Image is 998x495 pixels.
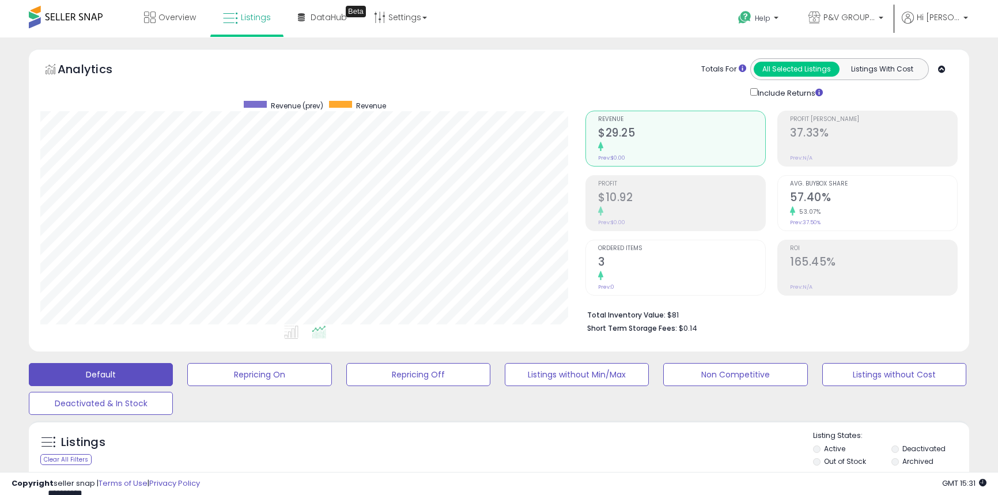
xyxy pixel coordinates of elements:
[795,207,821,216] small: 53.07%
[187,363,331,386] button: Repricing On
[598,191,765,206] h2: $10.92
[755,13,770,23] span: Help
[346,6,366,17] div: Tooltip anchor
[754,62,840,77] button: All Selected Listings
[598,126,765,142] h2: $29.25
[311,12,347,23] span: DataHub
[158,12,196,23] span: Overview
[813,430,969,441] p: Listing States:
[701,64,746,75] div: Totals For
[505,363,649,386] button: Listings without Min/Max
[823,12,875,23] span: P&V GROUP USA
[790,219,821,226] small: Prev: 37.50%
[902,456,933,466] label: Archived
[942,478,986,489] span: 2025-09-8 15:31 GMT
[346,363,490,386] button: Repricing Off
[902,12,968,37] a: Hi [PERSON_NAME]
[587,307,949,321] li: $81
[149,478,200,489] a: Privacy Policy
[29,363,173,386] button: Default
[587,310,666,320] b: Total Inventory Value:
[824,444,845,454] label: Active
[790,116,957,123] span: Profit [PERSON_NAME]
[729,2,790,37] a: Help
[271,101,323,111] span: Revenue (prev)
[598,181,765,187] span: Profit
[40,454,92,465] div: Clear All Filters
[58,61,135,80] h5: Analytics
[29,392,173,415] button: Deactivated & In Stock
[598,116,765,123] span: Revenue
[12,478,200,489] div: seller snap | |
[822,363,966,386] button: Listings without Cost
[61,434,105,451] h5: Listings
[598,219,625,226] small: Prev: $0.00
[790,245,957,252] span: ROI
[663,363,807,386] button: Non Competitive
[598,284,614,290] small: Prev: 0
[598,154,625,161] small: Prev: $0.00
[790,255,957,271] h2: 165.45%
[742,86,837,99] div: Include Returns
[598,255,765,271] h2: 3
[679,323,697,334] span: $0.14
[917,12,960,23] span: Hi [PERSON_NAME]
[790,191,957,206] h2: 57.40%
[790,154,812,161] small: Prev: N/A
[99,478,148,489] a: Terms of Use
[241,12,271,23] span: Listings
[790,126,957,142] h2: 37.33%
[839,62,925,77] button: Listings With Cost
[738,10,752,25] i: Get Help
[902,444,946,454] label: Deactivated
[598,245,765,252] span: Ordered Items
[12,478,54,489] strong: Copyright
[790,181,957,187] span: Avg. Buybox Share
[587,323,677,333] b: Short Term Storage Fees:
[356,101,386,111] span: Revenue
[824,456,866,466] label: Out of Stock
[790,284,812,290] small: Prev: N/A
